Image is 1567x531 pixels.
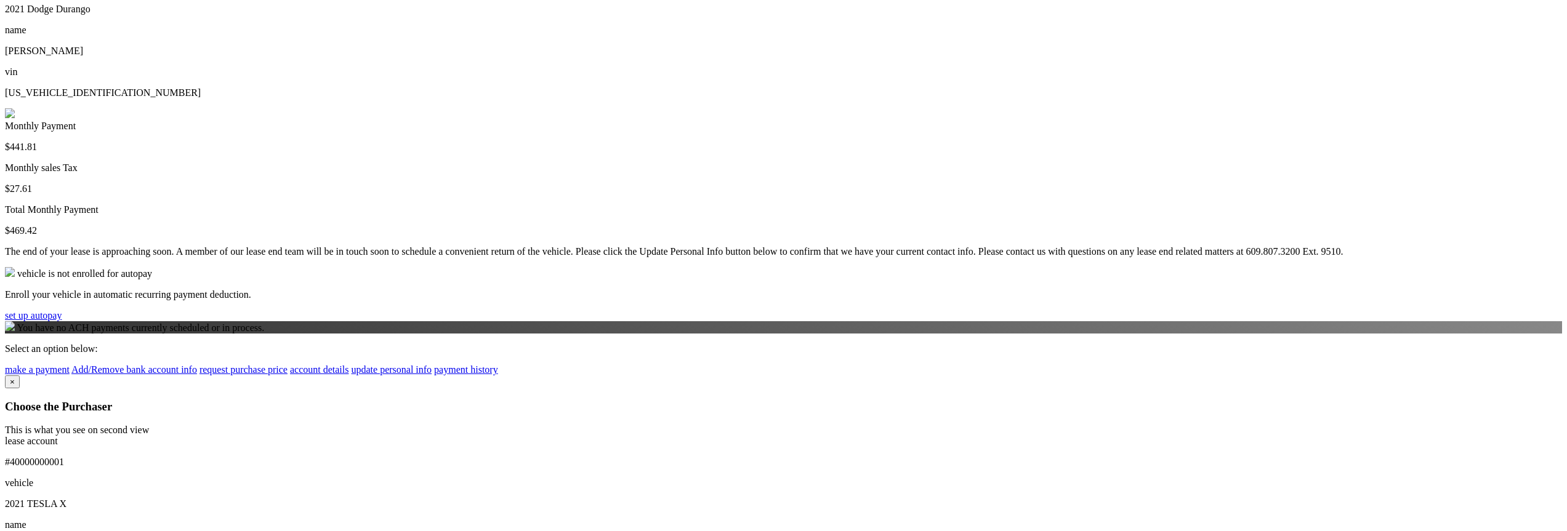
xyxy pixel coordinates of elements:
[5,477,33,488] span: vehicle
[5,66,17,77] span: vin
[5,4,1562,15] p: 2021 Dodge Durango
[5,46,1562,57] p: [PERSON_NAME]
[5,425,1562,436] div: This is what you see on second view
[17,268,152,279] span: vehicle is not enrolled for autopay
[351,364,432,375] a: update personal info
[5,246,1562,257] p: The end of your lease is approaching soon. A member of our lease end team will be in touch soon t...
[5,519,26,530] span: name
[5,289,1562,300] p: Enroll your vehicle in automatic recurring payment deduction.
[5,375,20,388] button: ×
[5,204,99,215] span: Total Monthly Payment
[5,364,70,375] a: make a payment
[5,400,1562,413] h3: Choose the Purchaser
[290,364,349,375] a: account details
[5,457,1562,468] p: #40000000001
[5,142,1562,153] p: $441.81
[199,364,288,375] a: request purchase price
[5,343,1562,354] p: Select an option below:
[5,267,15,277] img: alert-white.svg
[434,364,498,375] a: payment history
[5,162,78,173] span: Monthly sales Tax
[5,108,15,118] img: accordion-rest.svg
[5,436,58,446] span: lease account
[5,25,26,35] span: name
[5,498,1562,509] p: 2021 TESLA X
[5,310,62,321] a: set up autopay
[5,183,1562,194] p: $27.61
[5,225,1562,236] p: $469.42
[5,321,15,331] img: alert-white.svg
[5,121,76,131] span: Monthly Payment
[71,364,197,375] a: Add/Remove bank account info
[17,322,264,333] span: You have no ACH payments currently scheduled or in process.
[5,87,1562,98] p: [US_VEHICLE_IDENTIFICATION_NUMBER]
